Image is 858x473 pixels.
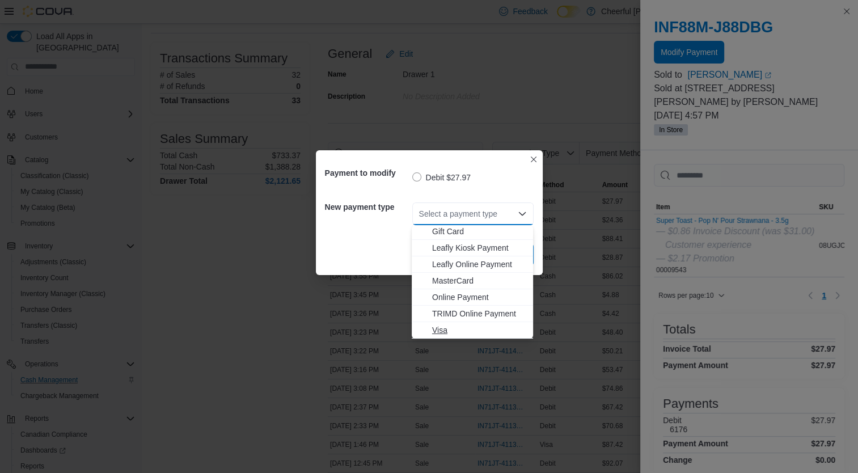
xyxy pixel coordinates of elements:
[432,259,526,270] span: Leafly Online Payment
[412,306,533,322] button: TRIMD Online Payment
[412,256,533,273] button: Leafly Online Payment
[412,171,471,184] label: Debit $27.97
[412,273,533,289] button: MasterCard
[412,158,533,339] div: Choose from the following options
[527,153,540,166] button: Closes this modal window
[432,324,526,336] span: Visa
[325,162,410,184] h5: Payment to modify
[432,226,526,237] span: Gift Card
[412,322,533,339] button: Visa
[518,209,527,218] button: Close list of options
[432,275,526,286] span: MasterCard
[412,289,533,306] button: Online Payment
[419,207,420,221] input: Accessible screen reader label
[432,292,526,303] span: Online Payment
[412,240,533,256] button: Leafly Kiosk Payment
[412,223,533,240] button: Gift Card
[432,242,526,254] span: Leafly Kiosk Payment
[325,196,410,218] h5: New payment type
[432,308,526,319] span: TRIMD Online Payment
